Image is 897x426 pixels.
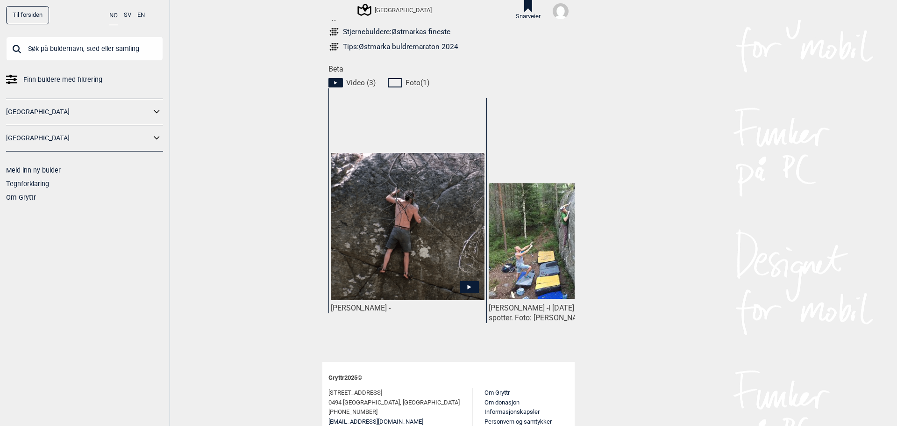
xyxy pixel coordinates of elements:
[328,388,382,398] span: [STREET_ADDRESS]
[484,418,552,425] a: Personvern og samtykker
[328,41,569,52] a: Tips:Østmarka buldremaraton 2024
[346,78,376,87] span: Video ( 3 )
[553,3,569,19] img: User fallback1
[6,105,151,119] a: [GEOGRAPHIC_DATA]
[6,36,163,61] input: Søk på buldernavn, sted eller samling
[489,183,642,299] img: Malcolm X
[23,73,102,87] span: Finn buldere med filtrering
[484,389,510,396] a: Om Gryttr
[406,78,429,87] span: Foto ( 1 )
[343,42,458,51] div: Tips: Østmarka buldremaraton 2024
[322,65,575,350] div: Beta
[6,180,49,188] a: Tegnforklaring
[6,73,163,87] a: Finn buldere med filtrering
[328,26,569,37] a: Stjernebuldere:Østmarkas fineste
[484,399,520,406] a: Om donasjon
[359,4,432,15] div: [GEOGRAPHIC_DATA]
[109,6,118,25] button: NO
[489,303,642,323] div: [PERSON_NAME] -
[6,166,61,174] a: Meld inn ny bulder
[6,194,36,201] a: Om Gryttr
[124,6,131,24] button: SV
[6,6,49,24] a: Til forsiden
[484,408,540,415] a: Informasjonskapsler
[6,131,151,145] a: [GEOGRAPHIC_DATA]
[328,368,569,388] div: Gryttr 2025 ©
[328,398,460,408] span: 0494 [GEOGRAPHIC_DATA], [GEOGRAPHIC_DATA]
[331,303,484,313] div: [PERSON_NAME] -
[343,27,450,36] div: Stjernebuldere: Østmarkas fineste
[137,6,145,24] button: EN
[489,303,634,322] span: i [DATE]. [PERSON_NAME] spotter. Foto: [PERSON_NAME]
[328,407,377,417] span: [PHONE_NUMBER]
[331,153,484,300] img: Alex pa Malcolm X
